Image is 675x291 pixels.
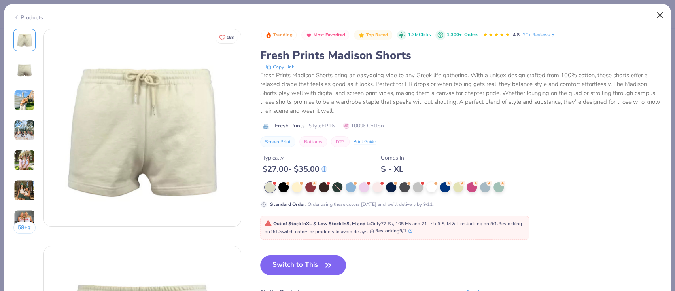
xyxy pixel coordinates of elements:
[447,32,478,38] div: 1,300+
[408,32,431,38] span: 1.2M Clicks
[464,32,478,38] span: Orders
[13,13,43,22] div: Products
[483,29,510,42] div: 4.8 Stars
[275,122,305,130] span: Fresh Prints
[260,136,295,147] button: Screen Print
[331,136,350,147] button: DTG
[313,221,371,227] strong: & Low Stock in S, M and L :
[15,61,34,80] img: Back
[309,122,335,130] span: Style FP16
[260,123,271,129] img: brand logo
[227,36,234,40] span: 158
[343,122,384,130] span: 100% Cotton
[381,154,404,162] div: Comes In
[14,150,35,171] img: User generated content
[306,32,312,38] img: Most Favorited sort
[263,164,327,174] div: $ 27.00 - $ 35.00
[366,33,388,37] span: Top Rated
[265,32,272,38] img: Trending sort
[299,136,327,147] button: Bottoms
[261,30,297,40] button: Badge Button
[354,139,376,145] div: Print Guide
[354,30,392,40] button: Badge Button
[216,32,237,43] button: Like
[14,89,35,111] img: User generated content
[13,222,36,234] button: 58+
[513,32,520,38] span: 4.8
[14,210,35,231] img: User generated content
[44,29,241,226] img: Front
[381,164,404,174] div: S - XL
[15,30,34,49] img: Front
[265,221,522,235] span: Only 72 Ss, 105 Ms and 21 Ls left. S, M & L restocking on 9/1. Restocking on 9/1. Switch colors o...
[260,48,662,63] div: Fresh Prints Madison Shorts
[260,71,662,116] div: Fresh Prints Madison Shorts bring an easygoing vibe to any Greek life gathering. With a unisex de...
[314,33,345,37] span: Most Favorited
[370,227,412,234] button: Restocking9/1
[263,63,297,71] button: copy to clipboard
[273,33,293,37] span: Trending
[14,120,35,141] img: User generated content
[263,154,327,162] div: Typically
[260,255,346,275] button: Switch to This
[270,201,433,208] div: Order using these colors [DATE] and we’ll delivery by 9/11.
[270,201,306,207] strong: Standard Order :
[523,31,556,38] a: 20+ Reviews
[652,8,667,23] button: Close
[273,221,313,227] strong: Out of Stock in XL
[14,180,35,201] img: User generated content
[301,30,349,40] button: Badge Button
[358,32,365,38] img: Top Rated sort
